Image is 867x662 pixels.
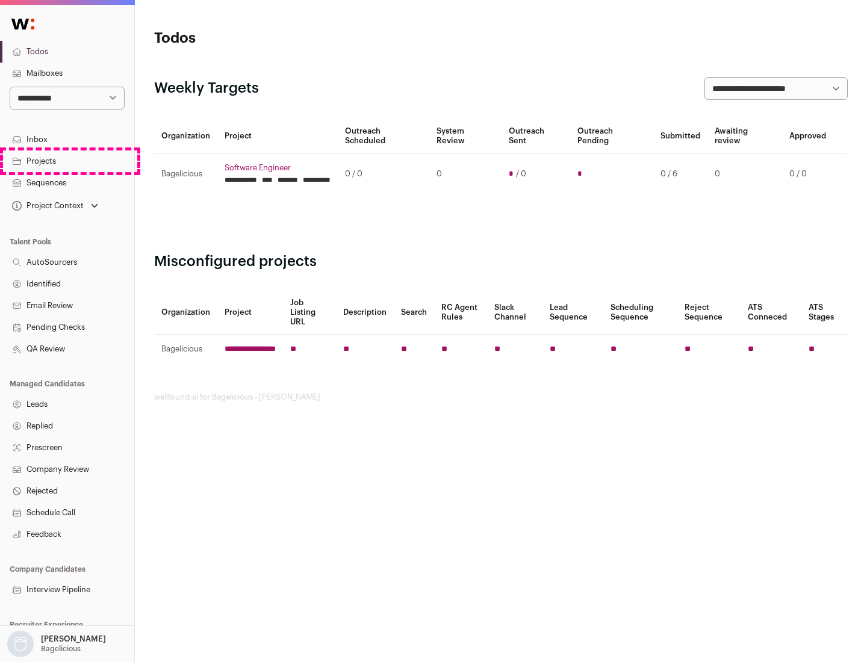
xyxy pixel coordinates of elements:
th: Approved [782,119,833,153]
a: Software Engineer [225,163,331,173]
th: Scheduling Sequence [603,291,677,335]
th: ATS Stages [801,291,848,335]
td: 0 [429,153,501,195]
h2: Weekly Targets [154,79,259,98]
th: Lead Sequence [542,291,603,335]
p: [PERSON_NAME] [41,634,106,644]
img: Wellfound [5,12,41,36]
th: Outreach Scheduled [338,119,429,153]
th: System Review [429,119,501,153]
th: Job Listing URL [283,291,336,335]
th: Outreach Sent [502,119,571,153]
th: Project [217,291,283,335]
td: 0 / 6 [653,153,707,195]
th: Submitted [653,119,707,153]
th: Awaiting review [707,119,782,153]
button: Open dropdown [10,197,101,214]
footer: wellfound:ai for Bagelicious - [PERSON_NAME] [154,392,848,402]
td: Bagelicious [154,153,217,195]
th: Organization [154,291,217,335]
div: Project Context [10,201,84,211]
p: Bagelicious [41,644,81,654]
td: 0 / 0 [782,153,833,195]
th: Project [217,119,338,153]
th: Slack Channel [487,291,542,335]
th: Outreach Pending [570,119,653,153]
h1: Todos [154,29,385,48]
img: nopic.png [7,631,34,657]
td: Bagelicious [154,335,217,364]
th: Organization [154,119,217,153]
th: Reject Sequence [677,291,741,335]
th: ATS Conneced [741,291,801,335]
th: RC Agent Rules [434,291,486,335]
td: 0 / 0 [338,153,429,195]
th: Description [336,291,394,335]
h2: Misconfigured projects [154,252,848,271]
span: / 0 [516,169,526,179]
td: 0 [707,153,782,195]
button: Open dropdown [5,631,108,657]
th: Search [394,291,434,335]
